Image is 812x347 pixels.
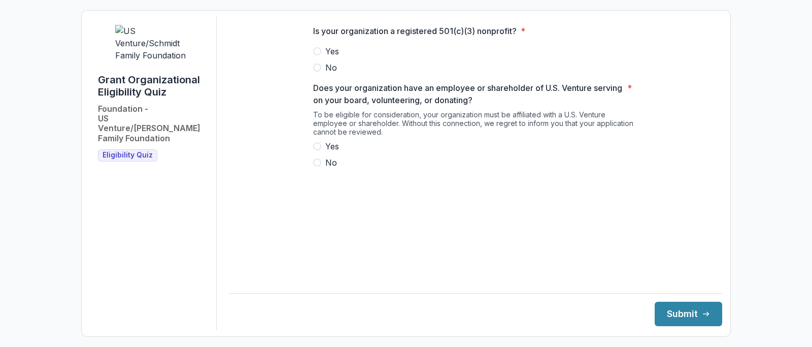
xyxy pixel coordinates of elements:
h1: Grant Organizational Eligibility Quiz [98,74,208,98]
div: To be eligible for consideration, your organization must be affiliated with a U.S. Venture employ... [313,110,638,140]
span: Yes [325,45,339,57]
span: Yes [325,140,339,152]
span: Eligibility Quiz [103,151,153,160]
span: No [325,61,337,74]
button: Submit [655,302,722,326]
img: US Venture/Schmidt Family Foundation [115,25,191,61]
span: No [325,156,337,169]
p: Is your organization a registered 501(c)(3) nonprofit? [313,25,517,37]
h2: Foundation - US Venture/[PERSON_NAME] Family Foundation [98,104,208,143]
p: Does your organization have an employee or shareholder of U.S. Venture serving on your board, vol... [313,82,623,106]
